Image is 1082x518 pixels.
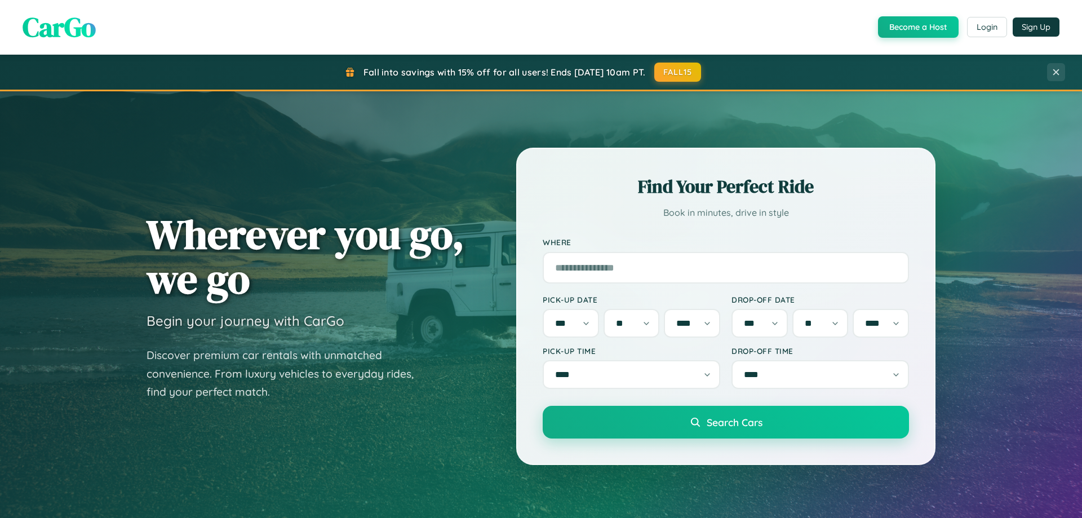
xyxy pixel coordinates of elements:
label: Drop-off Time [731,346,909,356]
h2: Find Your Perfect Ride [543,174,909,199]
label: Where [543,238,909,247]
h3: Begin your journey with CarGo [147,312,344,329]
label: Pick-up Date [543,295,720,304]
span: Search Cars [707,416,762,428]
button: Sign Up [1013,17,1059,37]
label: Pick-up Time [543,346,720,356]
span: CarGo [23,8,96,46]
span: Fall into savings with 15% off for all users! Ends [DATE] 10am PT. [363,67,646,78]
label: Drop-off Date [731,295,909,304]
button: Login [967,17,1007,37]
h1: Wherever you go, we go [147,212,464,301]
p: Discover premium car rentals with unmatched convenience. From luxury vehicles to everyday rides, ... [147,346,428,401]
button: FALL15 [654,63,702,82]
p: Book in minutes, drive in style [543,205,909,221]
button: Search Cars [543,406,909,439]
button: Become a Host [878,16,959,38]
